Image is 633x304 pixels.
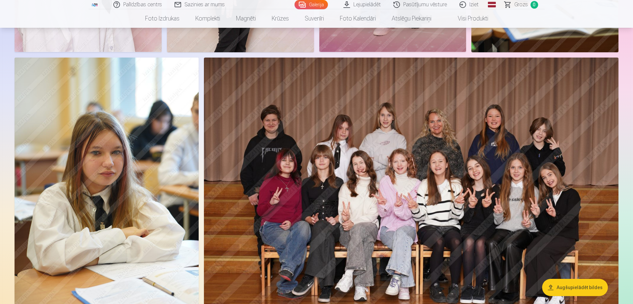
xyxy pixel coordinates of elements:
[187,9,228,28] a: Komplekti
[137,9,187,28] a: Foto izdrukas
[531,1,538,9] span: 0
[91,3,99,7] img: /fa1
[542,279,608,296] button: Augšupielādēt bildes
[439,9,496,28] a: Visi produkti
[514,1,528,9] span: Grozs
[264,9,297,28] a: Krūzes
[297,9,332,28] a: Suvenīri
[384,9,439,28] a: Atslēgu piekariņi
[332,9,384,28] a: Foto kalendāri
[228,9,264,28] a: Magnēti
